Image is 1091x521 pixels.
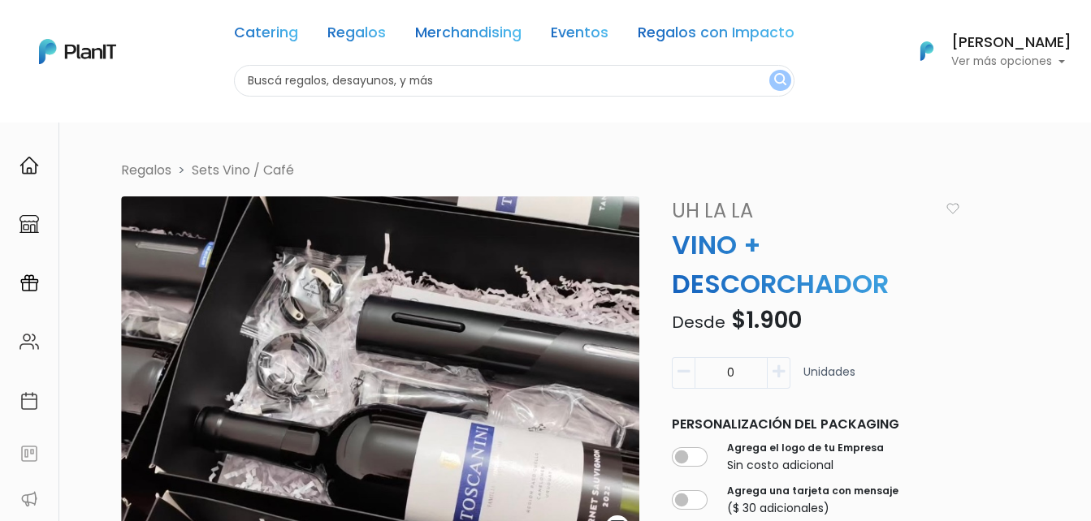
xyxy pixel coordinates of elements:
[19,214,39,234] img: marketplace-4ceaa7011d94191e9ded77b95e3339b90024bf715f7c57f8cf31f2d8c509eaba.svg
[39,39,116,64] img: PlanIt Logo
[727,457,884,474] p: Sin costo adicional
[19,489,39,509] img: partners-52edf745621dab592f3b2c58e3bca9d71375a7ef29c3b500c9f145b62cc070d4.svg
[19,156,39,175] img: home-e721727adea9d79c4d83392d1f703f7f8bce08238fde08b1acbfd93340b81755.svg
[192,161,294,179] a: Sets Vino / Café
[909,33,945,69] img: PlanIt Logo
[638,26,794,45] a: Regalos con Impacto
[774,73,786,88] img: search_button-432b6d5273f82d61273b3651a40e1bd1b912527efae98b1b7a1b2c0702e16a8d.svg
[662,226,969,304] p: VINO + DESCORCHADOR
[803,364,855,395] p: Unidades
[727,441,884,455] label: Agrega el logo de tu Empresa
[234,26,298,45] a: Catering
[19,332,39,351] img: people-662611757002400ad9ed0e3c099ab2801c6687ba6c219adb57efc949bc21e19d.svg
[19,391,39,411] img: calendar-87d922413cdce8b2cf7b7f5f62616a5cf9e4887200fb71536465627b3292af00.svg
[731,304,802,336] span: $1.900
[899,30,1072,72] button: PlanIt Logo [PERSON_NAME] Ver más opciones
[111,161,1033,183] nav: breadcrumb
[727,500,898,517] p: ($ 30 adicionales)
[327,26,386,45] a: Regalos
[19,444,39,463] img: feedback-78b5a0c8f98aac82b08bfc38622c3050aee476f2c9584af64705fc4e61158814.svg
[951,36,1072,50] h6: [PERSON_NAME]
[662,196,944,226] a: Uh La La
[121,161,171,180] li: Regalos
[551,26,608,45] a: Eventos
[672,311,725,334] span: Desde
[672,415,959,434] p: Personalización del packaging
[727,484,898,498] label: Agrega una tarjeta con mensaje
[946,203,959,214] img: heart_icon
[234,65,794,97] input: Buscá regalos, desayunos, y más
[415,26,522,45] a: Merchandising
[951,56,1072,67] p: Ver más opciones
[19,273,39,293] img: campaigns-02234683943229c281be62815700db0a1741e53638e28bf9629b52c665b00959.svg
